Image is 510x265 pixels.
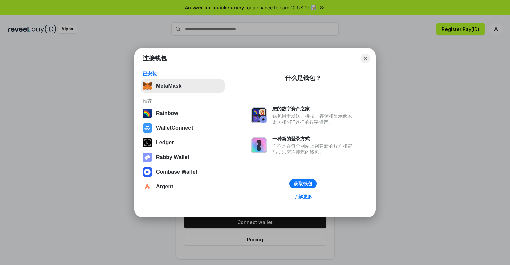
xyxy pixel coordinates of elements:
div: 钱包用于发送、接收、存储和显示像以太坊和NFT这样的数字资产。 [272,113,355,125]
h1: 连接钱包 [143,54,167,62]
div: 一种新的登录方式 [272,136,355,142]
button: Rabby Wallet [141,151,225,164]
img: svg+xml,%3Csvg%20xmlns%3D%22http%3A%2F%2Fwww.w3.org%2F2000%2Fsvg%22%20fill%3D%22none%22%20viewBox... [251,137,267,153]
button: Argent [141,180,225,193]
img: svg+xml,%3Csvg%20width%3D%2228%22%20height%3D%2228%22%20viewBox%3D%220%200%2028%2028%22%20fill%3D... [143,123,152,133]
img: svg+xml,%3Csvg%20xmlns%3D%22http%3A%2F%2Fwww.w3.org%2F2000%2Fsvg%22%20width%3D%2228%22%20height%3... [143,138,152,147]
img: svg+xml,%3Csvg%20xmlns%3D%22http%3A%2F%2Fwww.w3.org%2F2000%2Fsvg%22%20fill%3D%22none%22%20viewBox... [143,153,152,162]
div: Argent [156,184,173,190]
div: 什么是钱包？ [285,74,321,82]
img: svg+xml,%3Csvg%20fill%3D%22none%22%20height%3D%2233%22%20viewBox%3D%220%200%2035%2033%22%20width%... [143,81,152,91]
div: 了解更多 [294,194,312,200]
div: 您的数字资产之家 [272,106,355,112]
div: 已安装 [143,71,223,77]
button: Ledger [141,136,225,149]
div: 而不是在每个网站上创建新的账户和密码，只需连接您的钱包。 [272,143,355,155]
div: Rainbow [156,110,178,116]
button: 获取钱包 [289,179,317,188]
button: WalletConnect [141,121,225,135]
div: Ledger [156,140,174,146]
div: Coinbase Wallet [156,169,197,175]
button: Rainbow [141,107,225,120]
img: svg+xml,%3Csvg%20width%3D%2228%22%20height%3D%2228%22%20viewBox%3D%220%200%2028%2028%22%20fill%3D... [143,167,152,177]
div: Rabby Wallet [156,154,189,160]
button: MetaMask [141,79,225,93]
img: svg+xml,%3Csvg%20width%3D%22120%22%20height%3D%22120%22%20viewBox%3D%220%200%20120%20120%22%20fil... [143,109,152,118]
button: Close [361,54,370,63]
div: 获取钱包 [294,181,312,187]
img: svg+xml,%3Csvg%20xmlns%3D%22http%3A%2F%2Fwww.w3.org%2F2000%2Fsvg%22%20fill%3D%22none%22%20viewBox... [251,107,267,123]
button: Coinbase Wallet [141,165,225,179]
a: 了解更多 [290,192,316,201]
div: 推荐 [143,98,223,104]
img: svg+xml,%3Csvg%20width%3D%2228%22%20height%3D%2228%22%20viewBox%3D%220%200%2028%2028%22%20fill%3D... [143,182,152,191]
div: MetaMask [156,83,181,89]
div: WalletConnect [156,125,193,131]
